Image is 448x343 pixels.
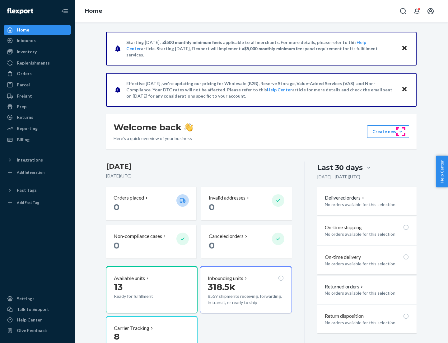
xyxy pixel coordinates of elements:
[209,240,215,251] span: 0
[4,185,71,195] button: Fast Tags
[325,231,409,237] p: No orders available for this selection
[7,8,33,14] img: Flexport logo
[114,194,144,201] p: Orders placed
[4,80,71,90] a: Parcel
[17,60,50,66] div: Replenishments
[4,315,71,325] a: Help Center
[17,306,49,312] div: Talk to Support
[436,156,448,187] button: Help Center
[17,327,47,334] div: Give Feedback
[17,37,36,44] div: Inbounds
[200,266,292,313] button: Inbounding units318.5k8559 shipments receiving, forwarding, in transit, or ready to ship
[4,304,71,314] a: Talk to Support
[17,93,32,99] div: Freight
[4,326,71,336] button: Give Feedback
[106,162,292,171] h3: [DATE]
[4,25,71,35] a: Home
[17,296,35,302] div: Settings
[208,275,243,282] p: Inbounding units
[17,49,37,55] div: Inventory
[114,122,193,133] h1: Welcome back
[114,233,162,240] p: Non-compliance cases
[80,2,107,20] ol: breadcrumbs
[114,293,171,299] p: Ready for fulfillment
[400,44,408,53] button: Close
[325,283,364,290] button: Returned orders
[208,282,235,292] span: 318.5k
[4,167,71,177] a: Add Integration
[4,58,71,68] a: Replenishments
[209,202,215,212] span: 0
[106,225,196,258] button: Non-compliance cases 0
[325,320,409,326] p: No orders available for this selection
[209,233,244,240] p: Canceled orders
[4,155,71,165] button: Integrations
[4,69,71,79] a: Orders
[325,254,361,261] p: On-time delivery
[4,135,71,145] a: Billing
[325,312,364,320] p: Return disposition
[397,5,409,17] button: Open Search Box
[367,125,409,138] button: Create new
[325,261,409,267] p: No orders available for this selection
[17,70,32,77] div: Orders
[317,163,363,172] div: Last 30 days
[126,80,395,99] p: Effective [DATE], we're updating our pricing for Wholesale (B2B), Reserve Storage, Value-Added Se...
[400,85,408,94] button: Close
[164,40,219,45] span: $500 monthly minimum fee
[17,27,29,33] div: Home
[209,194,245,201] p: Invalid addresses
[114,331,119,342] span: 8
[325,290,409,296] p: No orders available for this selection
[114,240,119,251] span: 0
[201,187,292,220] button: Invalid addresses 0
[17,125,38,132] div: Reporting
[17,317,42,323] div: Help Center
[114,282,123,292] span: 13
[114,202,119,212] span: 0
[17,170,44,175] div: Add Integration
[17,114,33,120] div: Returns
[58,5,71,17] button: Close Navigation
[17,82,30,88] div: Parcel
[126,39,395,58] p: Starting [DATE], a is applicable to all merchants. For more details, please refer to this article...
[325,224,362,231] p: On-time shipping
[106,266,198,313] button: Available units13Ready for fulfillment
[424,5,437,17] button: Open account menu
[17,200,39,205] div: Add Fast Tag
[4,36,71,46] a: Inbounds
[114,275,145,282] p: Available units
[17,104,26,110] div: Prep
[208,293,284,306] p: 8559 shipments receiving, forwarding, in transit, or ready to ship
[411,5,423,17] button: Open notifications
[244,46,302,51] span: $5,000 monthly minimum fee
[184,123,193,132] img: hand-wave emoji
[4,47,71,57] a: Inventory
[267,87,292,92] a: Help Center
[4,123,71,133] a: Reporting
[4,91,71,101] a: Freight
[114,135,193,142] p: Here’s a quick overview of your business
[17,157,43,163] div: Integrations
[85,7,102,14] a: Home
[325,194,366,201] button: Delivered orders
[17,137,30,143] div: Billing
[317,174,360,180] p: [DATE] - [DATE] ( UTC )
[4,294,71,304] a: Settings
[201,225,292,258] button: Canceled orders 0
[4,102,71,112] a: Prep
[106,173,292,179] p: [DATE] ( UTC )
[4,112,71,122] a: Returns
[114,325,149,332] p: Carrier Tracking
[17,187,37,193] div: Fast Tags
[325,201,409,208] p: No orders available for this selection
[106,187,196,220] button: Orders placed 0
[4,198,71,208] a: Add Fast Tag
